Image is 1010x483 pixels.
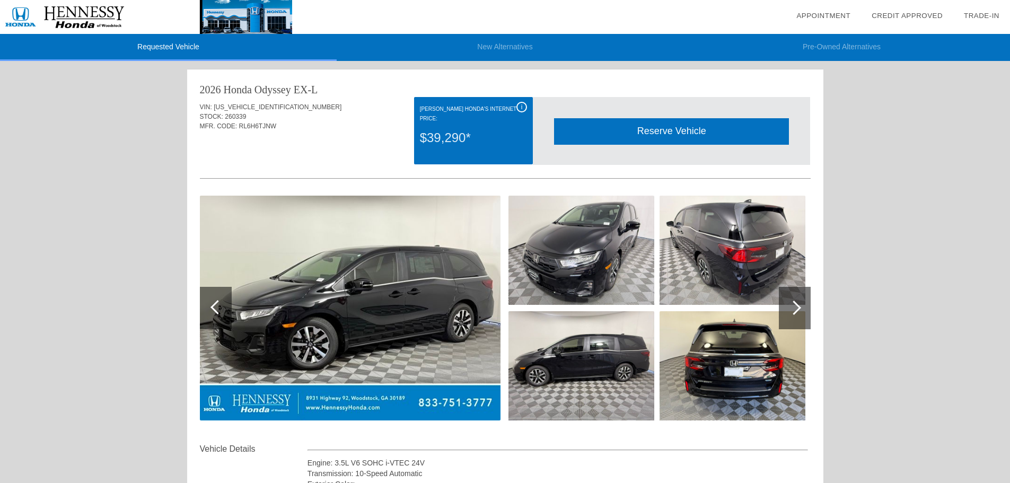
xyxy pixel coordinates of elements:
img: c9498a7a-289e-4086-966d-f3e7a78b19ce.jpeg [508,196,654,305]
img: 357db870-bf2d-42ed-b99f-3a2b9b93f117.jpeg [660,311,805,420]
span: RL6H6TJNW [239,122,277,130]
img: 7e0fbe38-7d62-4b32-8058-c33705a7c485.jpg [200,196,500,420]
div: Engine: 3.5L V6 SOHC i-VTEC 24V [308,458,809,468]
div: Quoted on [DATE] 5:26:15 PM [200,147,811,164]
span: 260339 [225,113,246,120]
a: Trade-In [964,12,999,20]
li: Pre-Owned Alternatives [673,34,1010,61]
div: Transmission: 10-Speed Automatic [308,468,809,479]
img: e93fcdd9-9bd2-4990-a586-d3af6ad32f63.jpeg [660,196,805,305]
span: MFR. CODE: [200,122,238,130]
img: 4a9d070f-92b7-4a38-b878-b8e93e72d02e.jpeg [508,311,654,420]
a: Appointment [796,12,850,20]
span: i [521,103,523,111]
div: Vehicle Details [200,443,308,455]
div: Reserve Vehicle [554,118,789,144]
li: New Alternatives [337,34,673,61]
span: [US_VEHICLE_IDENTIFICATION_NUMBER] [214,103,341,111]
span: STOCK: [200,113,223,120]
span: VIN: [200,103,212,111]
div: $39,290* [420,124,527,152]
font: [PERSON_NAME] Honda's Internet Price: [420,106,516,121]
div: EX-L [294,82,318,97]
a: Credit Approved [872,12,943,20]
div: 2026 Honda Odyssey [200,82,291,97]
